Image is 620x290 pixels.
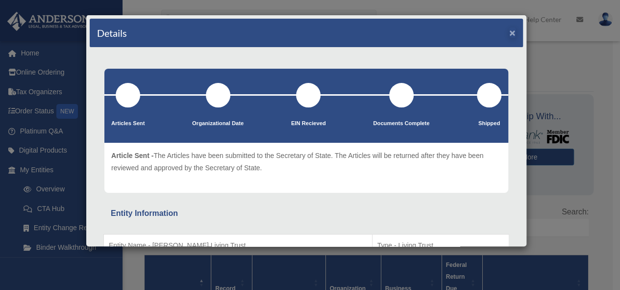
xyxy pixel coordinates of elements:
[97,26,127,40] h4: Details
[377,239,504,252] p: Type - Living Trust
[373,119,429,129] p: Documents Complete
[109,239,367,252] p: Entity Name - [PERSON_NAME] Living Trust
[111,152,153,159] span: Article Sent -
[192,119,244,129] p: Organizational Date
[111,119,145,129] p: Articles Sent
[477,119,501,129] p: Shipped
[111,150,501,174] p: The Articles have been submitted to the Secretary of State. The Articles will be returned after t...
[111,207,502,220] div: Entity Information
[291,119,326,129] p: EIN Recieved
[509,27,516,38] button: ×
